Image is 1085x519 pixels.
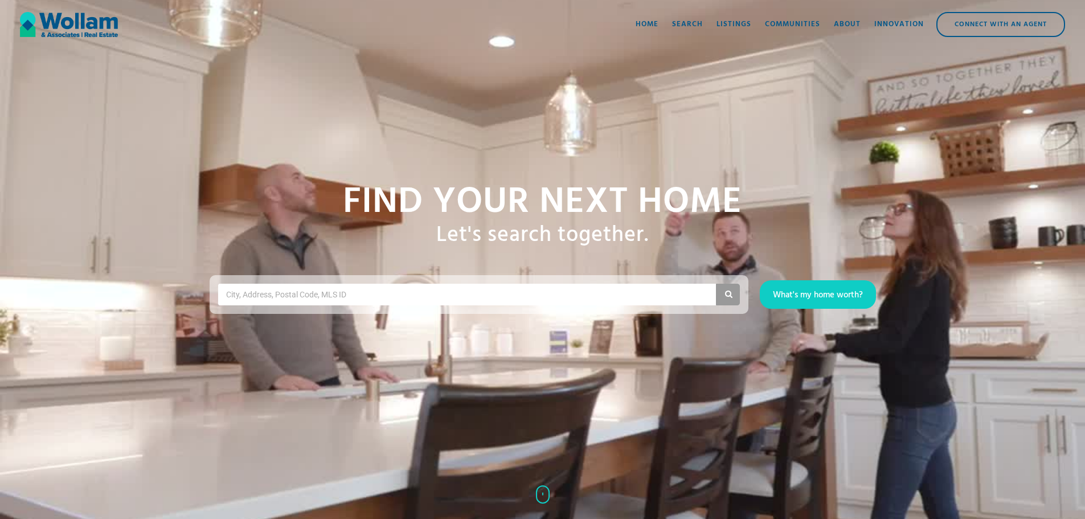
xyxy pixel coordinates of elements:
div: Search [672,19,703,30]
div: About [834,19,861,30]
a: Listings [710,7,758,42]
h1: Let's search together. [436,223,649,249]
div: Communities [765,19,820,30]
a: Search [665,7,710,42]
a: Connect with an Agent [936,12,1065,37]
div: Connect with an Agent [937,13,1064,36]
div: Home [636,19,658,30]
div: Innovation [874,19,924,30]
div: Listings [716,19,751,30]
a: About [827,7,867,42]
a: Communities [758,7,827,42]
h1: Find your NExt home [343,183,742,223]
input: City, Address, Postal Code, MLS ID [225,286,358,303]
a: home [20,7,118,42]
a: What's my home worth? [760,280,876,309]
a: Innovation [867,7,931,42]
button: Search [716,284,740,305]
a: Home [629,7,665,42]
